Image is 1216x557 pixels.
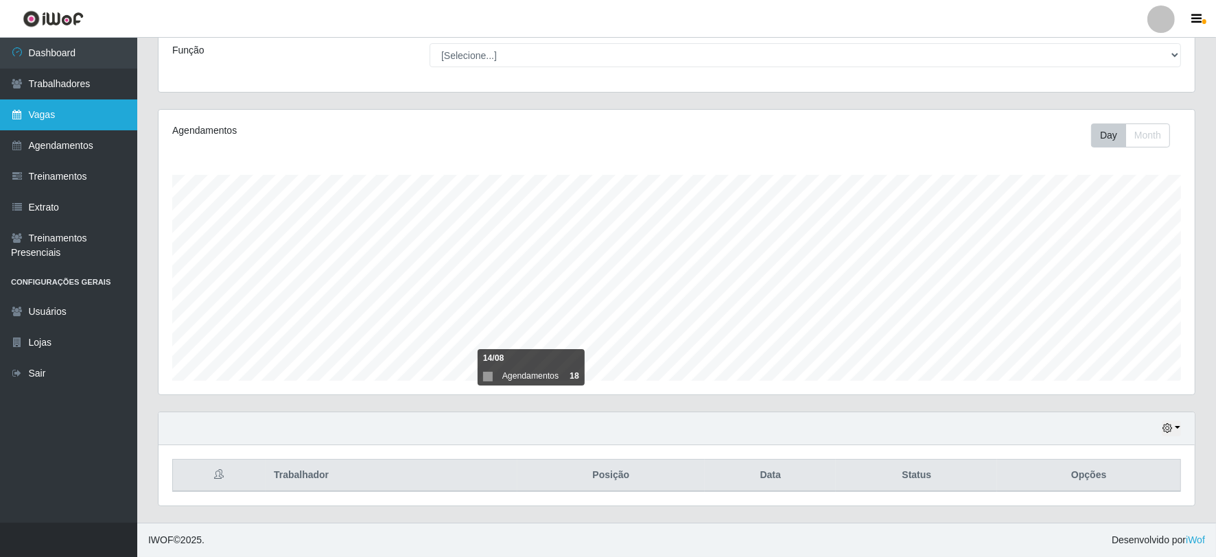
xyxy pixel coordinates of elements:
div: First group [1091,123,1170,147]
th: Status [836,460,997,492]
th: Opções [997,460,1180,492]
button: Month [1125,123,1170,147]
div: Toolbar with button groups [1091,123,1181,147]
th: Data [705,460,836,492]
button: Day [1091,123,1126,147]
span: IWOF [148,534,174,545]
div: Agendamentos [172,123,581,138]
span: © 2025 . [148,533,204,547]
label: Função [172,43,204,58]
th: Trabalhador [266,460,517,492]
span: Desenvolvido por [1112,533,1205,547]
img: CoreUI Logo [23,10,84,27]
a: iWof [1186,534,1205,545]
th: Posição [517,460,705,492]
